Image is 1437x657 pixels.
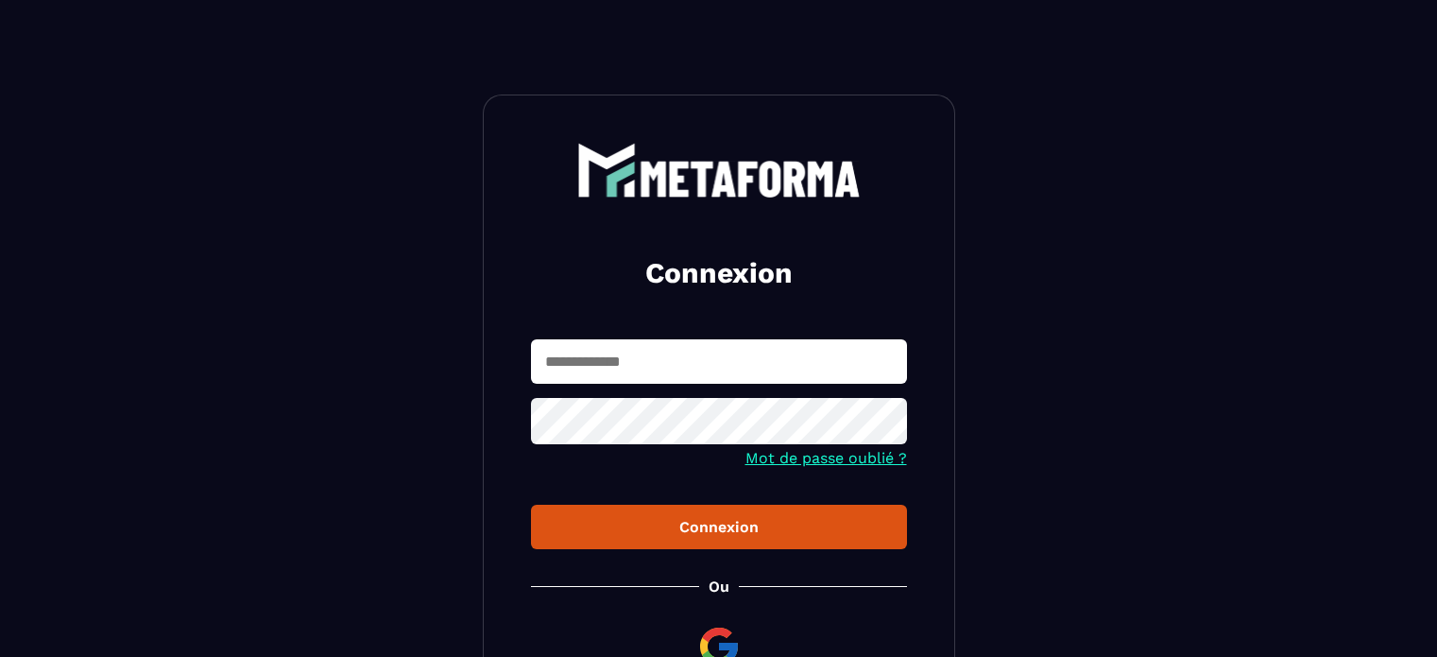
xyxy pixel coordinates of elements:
p: Ou [709,578,729,596]
h2: Connexion [554,254,884,292]
div: Connexion [546,518,892,536]
a: logo [531,143,907,198]
a: Mot de passe oublié ? [745,449,907,467]
button: Connexion [531,505,907,549]
img: logo [577,143,861,198]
